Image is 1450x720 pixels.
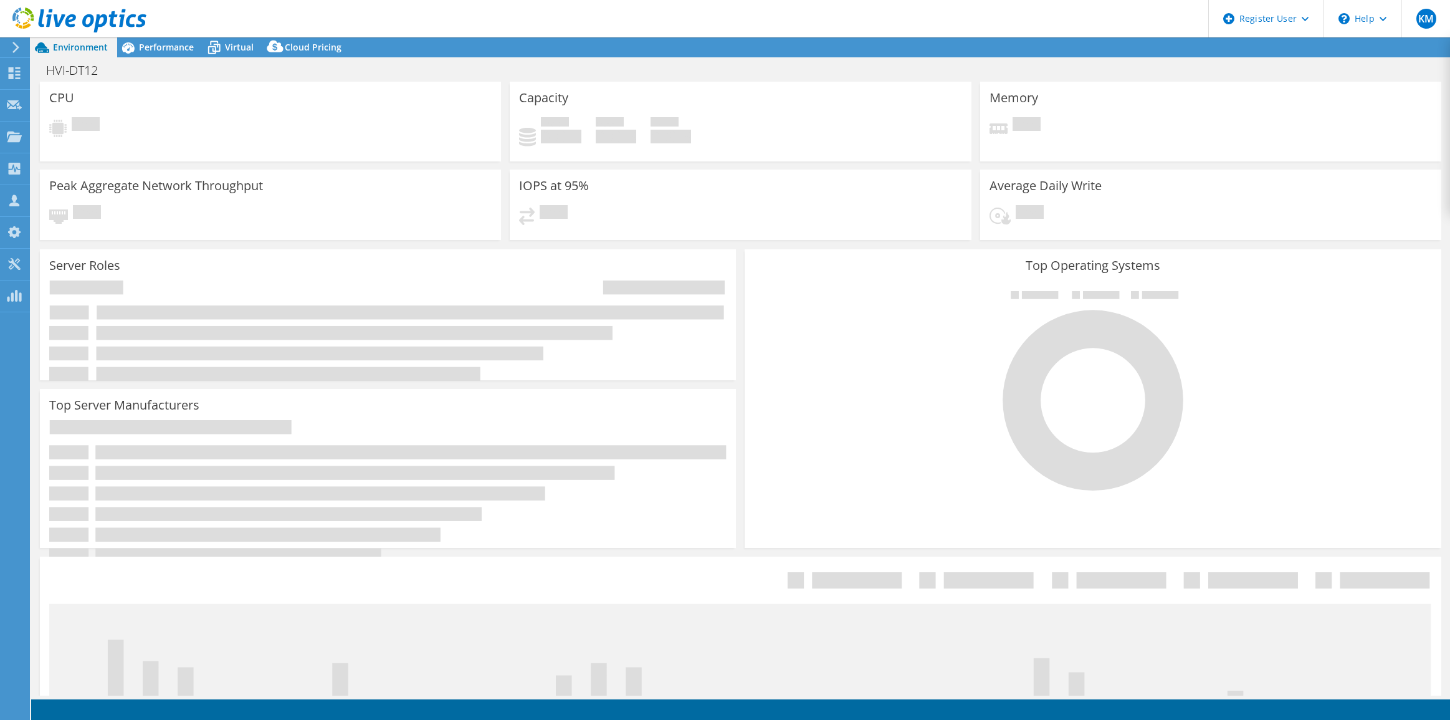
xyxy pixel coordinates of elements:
span: Performance [139,41,194,53]
h3: Top Operating Systems [754,259,1431,272]
h3: Server Roles [49,259,120,272]
h4: 0 GiB [596,130,636,143]
span: Used [541,117,569,130]
svg: \n [1338,13,1350,24]
span: Total [651,117,679,130]
span: Virtual [225,41,254,53]
span: Cloud Pricing [285,41,341,53]
h3: IOPS at 95% [519,179,589,193]
span: Pending [540,205,568,222]
span: Pending [72,117,100,134]
h3: Top Server Manufacturers [49,398,199,412]
h4: 0 GiB [541,130,581,143]
span: Environment [53,41,108,53]
span: Pending [1013,117,1041,134]
h3: Peak Aggregate Network Throughput [49,179,263,193]
span: Pending [73,205,101,222]
h3: Capacity [519,91,568,105]
h4: 0 GiB [651,130,691,143]
span: Pending [1016,205,1044,222]
span: KM [1416,9,1436,29]
h3: Average Daily Write [990,179,1102,193]
h3: Memory [990,91,1038,105]
h3: CPU [49,91,74,105]
h1: HVI-DT12 [41,64,117,77]
span: Free [596,117,624,130]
